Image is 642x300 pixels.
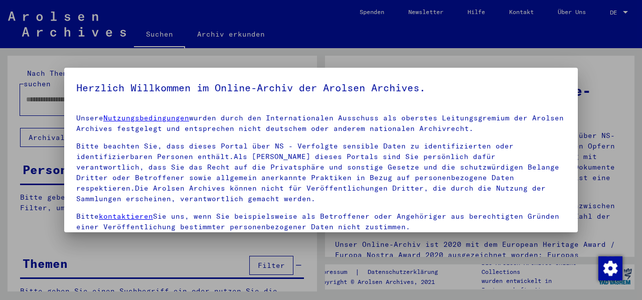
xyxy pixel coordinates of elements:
p: Bitte Sie uns, wenn Sie beispielsweise als Betroffener oder Angehöriger aus berechtigten Gründen ... [76,211,566,232]
a: Nutzungsbedingungen [103,113,189,122]
p: Bitte beachten Sie, dass dieses Portal über NS - Verfolgte sensible Daten zu identifizierten oder... [76,141,566,204]
p: Unsere wurden durch den Internationalen Ausschuss als oberstes Leitungsgremium der Arolsen Archiv... [76,113,566,134]
h5: Herzlich Willkommen im Online-Archiv der Arolsen Archives. [76,80,566,96]
a: kontaktieren [99,212,153,221]
img: Zustimmung ändern [598,256,622,280]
